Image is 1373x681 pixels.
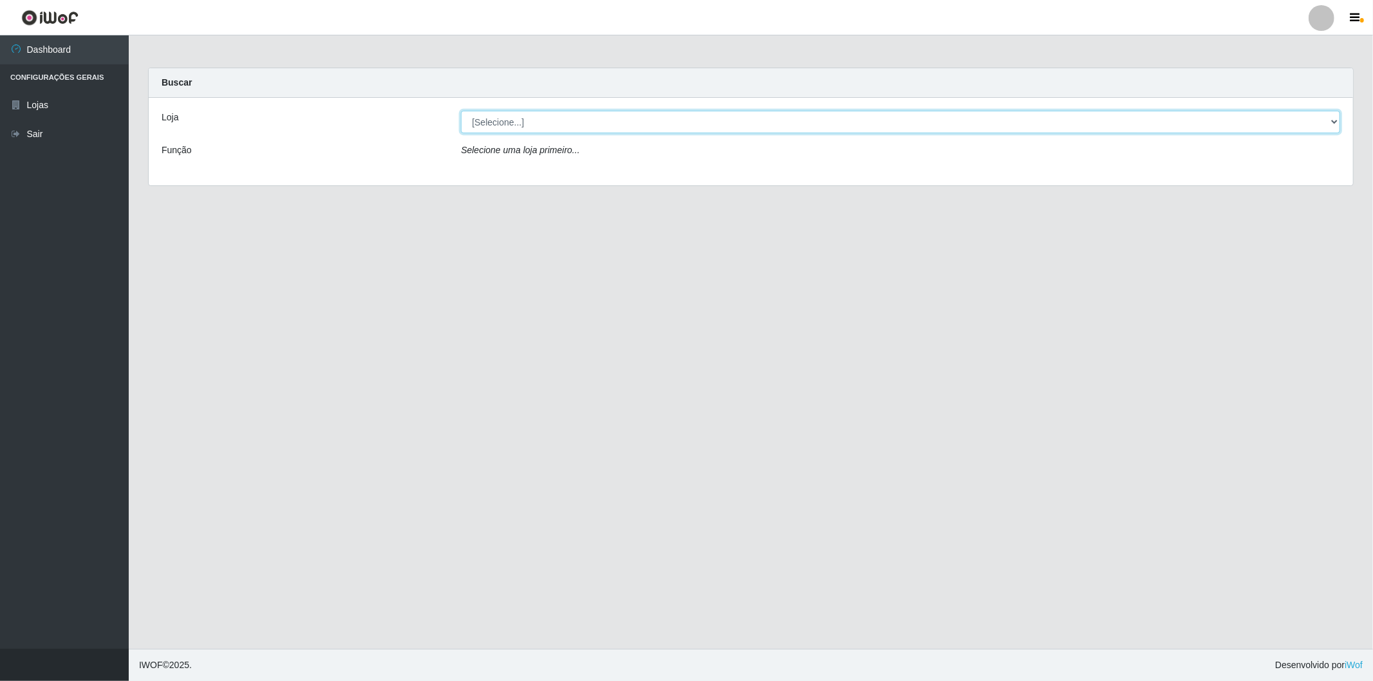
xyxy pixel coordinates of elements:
[139,660,163,670] span: IWOF
[461,145,579,155] i: Selecione uma loja primeiro...
[139,658,192,672] span: © 2025 .
[162,111,178,124] label: Loja
[1275,658,1363,672] span: Desenvolvido por
[21,10,79,26] img: CoreUI Logo
[1345,660,1363,670] a: iWof
[162,144,192,157] label: Função
[162,77,192,88] strong: Buscar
